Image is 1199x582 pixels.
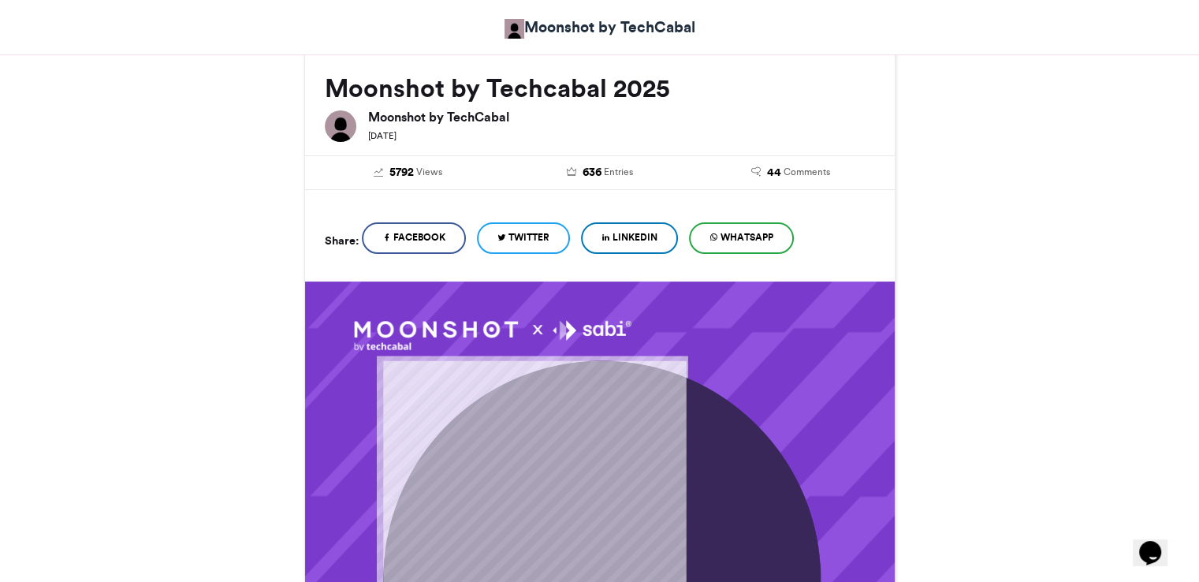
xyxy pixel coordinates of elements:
h2: Moonshot by Techcabal 2025 [325,74,875,103]
img: Moonshot by TechCabal [505,19,524,39]
span: Facebook [393,230,445,244]
a: 5792 Views [325,164,493,181]
h5: Share: [325,230,359,251]
span: LinkedIn [613,230,657,244]
span: Views [416,165,442,179]
small: [DATE] [368,130,397,141]
span: Comments [784,165,830,179]
span: 636 [582,164,601,181]
h6: Moonshot by TechCabal [368,110,875,123]
a: 636 Entries [516,164,683,181]
iframe: chat widget [1133,519,1183,566]
a: LinkedIn [581,222,678,254]
a: Twitter [477,222,570,254]
img: 1758644554.097-6a393746cea8df337a0c7de2b556cf9f02f16574.png [354,320,631,352]
a: Moonshot by TechCabal [505,16,695,39]
span: 5792 [389,164,414,181]
span: WhatsApp [721,230,773,244]
a: 44 Comments [707,164,875,181]
a: Facebook [362,222,466,254]
span: Entries [603,165,632,179]
span: 44 [767,164,781,181]
a: WhatsApp [689,222,794,254]
span: Twitter [508,230,549,244]
img: Moonshot by TechCabal [325,110,356,142]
